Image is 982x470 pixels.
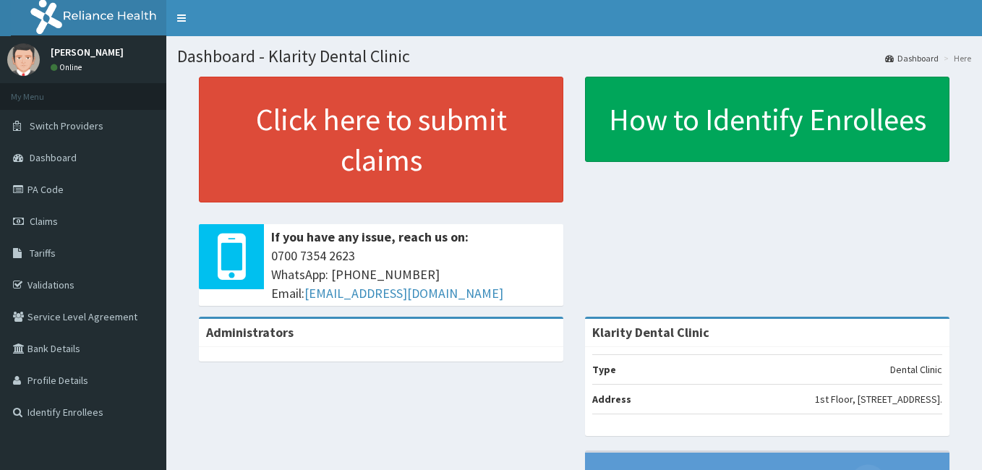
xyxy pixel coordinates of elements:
b: If you have any issue, reach us on: [271,228,469,245]
span: Dashboard [30,151,77,164]
p: Dental Clinic [890,362,942,377]
a: Dashboard [885,52,939,64]
b: Type [592,363,616,376]
li: Here [940,52,971,64]
h1: Dashboard - Klarity Dental Clinic [177,47,971,66]
p: 1st Floor, [STREET_ADDRESS]. [815,392,942,406]
b: Address [592,393,631,406]
a: Click here to submit claims [199,77,563,202]
span: 0700 7354 2623 WhatsApp: [PHONE_NUMBER] Email: [271,247,556,302]
span: Claims [30,215,58,228]
a: How to Identify Enrollees [585,77,949,162]
strong: Klarity Dental Clinic [592,324,709,341]
a: Online [51,62,85,72]
a: [EMAIL_ADDRESS][DOMAIN_NAME] [304,285,503,302]
img: User Image [7,43,40,76]
span: Tariffs [30,247,56,260]
b: Administrators [206,324,294,341]
span: Switch Providers [30,119,103,132]
p: [PERSON_NAME] [51,47,124,57]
